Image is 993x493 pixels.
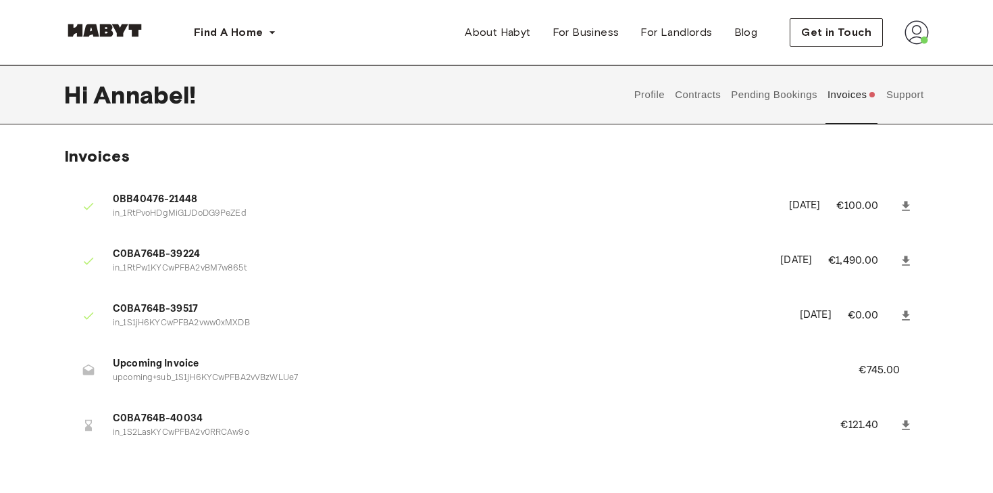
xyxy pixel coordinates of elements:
[734,24,758,41] span: Blog
[780,253,812,268] p: [DATE]
[64,146,130,166] span: Invoices
[730,65,819,124] button: Pending Bookings
[840,417,896,433] p: €121.40
[113,262,764,275] p: in_1RtPw1KYCwPFBA2vBM7w865t
[113,427,808,440] p: in_1S2LasKYCwPFBA2v0RRCAw9o
[465,24,530,41] span: About Habyt
[905,20,929,45] img: avatar
[640,24,712,41] span: For Landlords
[790,18,883,47] button: Get in Touch
[113,208,773,220] p: in_1RtPvoHDgMiG1JDoDG9PeZEd
[630,19,723,46] a: For Landlords
[454,19,541,46] a: About Habyt
[859,362,918,379] p: €745.00
[542,19,630,46] a: For Business
[632,65,667,124] button: Profile
[800,308,832,323] p: [DATE]
[723,19,769,46] a: Blog
[673,65,723,124] button: Contracts
[789,198,821,214] p: [DATE]
[848,308,896,324] p: €0.00
[113,317,784,330] p: in_1S1jH6KYCwPFBA2vww0xMXDB
[836,198,896,214] p: €100.00
[113,356,826,372] span: Upcoming Invoice
[113,247,764,262] span: C0BA764B-39224
[113,192,773,208] span: 0BB40476-21448
[64,24,145,37] img: Habyt
[113,372,826,385] p: upcoming+sub_1S1jH6KYCwPFBA2vVBzWLUe7
[194,24,263,41] span: Find A Home
[629,65,929,124] div: user profile tabs
[828,253,896,269] p: €1,490.00
[113,302,784,317] span: C0BA764B-39517
[113,411,808,427] span: C0BA764B-40034
[825,65,877,124] button: Invoices
[801,24,871,41] span: Get in Touch
[553,24,619,41] span: For Business
[93,80,196,109] span: Annabel !
[183,19,287,46] button: Find A Home
[884,65,925,124] button: Support
[64,80,93,109] span: Hi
